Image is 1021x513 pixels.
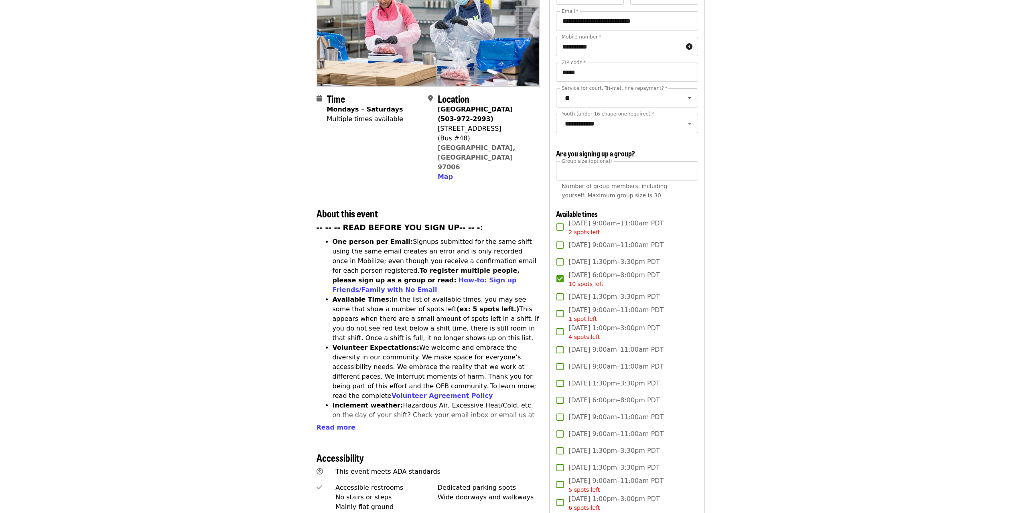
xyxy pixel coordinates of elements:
[333,267,520,284] strong: To register multiple people, please sign up as a group or read:
[568,446,660,456] span: [DATE] 1:30pm–3:30pm PDT
[428,95,433,102] i: map-marker-alt icon
[568,345,664,355] span: [DATE] 9:00am–11:00am PDT
[568,379,660,388] span: [DATE] 1:30pm–3:30pm PDT
[556,209,598,219] span: Available times
[335,483,438,493] div: Accessible restrooms
[333,295,540,343] li: In the list of available times, you may see some that show a number of spots left This appears wh...
[568,316,597,322] span: 1 spot left
[438,172,453,182] button: Map
[333,344,420,351] strong: Volunteer Expectations:
[562,60,586,65] label: ZIP code
[562,86,668,91] label: Service for court, Tri-met, fine repayment?
[562,9,578,14] label: Email
[438,483,540,493] div: Dedicated parking spots
[317,223,483,232] strong: -- -- -- READ BEFORE YOU SIGN UP-- -- -:
[335,493,438,502] div: No stairs or steps
[568,257,660,267] span: [DATE] 1:30pm–3:30pm PDT
[556,148,635,158] span: Are you signing up a group?
[568,395,660,405] span: [DATE] 6:00pm–8:00pm PDT
[568,505,600,511] span: 6 spots left
[333,237,540,295] li: Signups submitted for the same shift using the same email creates an error and is only recorded o...
[556,11,698,30] input: Email
[568,281,603,287] span: 10 spots left
[568,334,600,340] span: 4 spots left
[317,484,322,491] i: check icon
[333,296,392,303] strong: Available Times:
[568,412,664,422] span: [DATE] 9:00am–11:00am PDT
[568,463,660,472] span: [DATE] 1:30pm–3:30pm PDT
[438,493,540,502] div: Wide doorways and walkways
[392,392,493,399] a: Volunteer Agreement Policy
[568,429,664,439] span: [DATE] 9:00am–11:00am PDT
[562,183,667,199] span: Number of group members, including yourself. Maximum group size is 30
[438,134,533,143] div: (Bus #48)
[684,118,695,129] button: Open
[335,502,438,512] div: Mainly flat ground
[317,450,364,464] span: Accessibility
[317,423,355,432] button: Read more
[568,323,660,341] span: [DATE] 1:00pm–3:00pm PDT
[556,37,682,56] input: Mobile number
[568,487,600,493] span: 5 spots left
[333,401,540,449] li: Hazardous Air, Excessive Heat/Cold, etc. on the day of your shift? Check your email inbox or emai...
[438,173,453,180] span: Map
[568,229,600,235] span: 2 spots left
[562,158,612,164] span: Group size (optional)
[317,468,323,475] i: universal-access icon
[568,476,664,494] span: [DATE] 9:00am–11:00am PDT
[568,494,660,512] span: [DATE] 1:00pm–3:00pm PDT
[333,276,517,294] a: How-to: Sign up Friends/Family with No Email
[686,43,692,51] i: circle-info icon
[438,124,533,134] div: [STREET_ADDRESS]
[568,292,660,302] span: [DATE] 1:30pm–3:30pm PDT
[317,95,322,102] i: calendar icon
[562,34,601,39] label: Mobile number
[317,206,378,220] span: About this event
[568,240,664,250] span: [DATE] 9:00am–11:00am PDT
[562,112,654,116] label: Youth (under 16 chaperone required)
[438,91,469,105] span: Location
[327,105,403,113] strong: Mondays – Saturdays
[327,114,403,124] div: Multiple times available
[556,63,698,82] input: ZIP code
[438,105,513,123] strong: [GEOGRAPHIC_DATA] (503-972-2993)
[568,362,664,371] span: [DATE] 9:00am–11:00am PDT
[317,424,355,431] span: Read more
[333,343,540,401] li: We welcome and embrace the diversity in our community. We make space for everyone’s accessibility...
[568,219,664,237] span: [DATE] 9:00am–11:00am PDT
[556,161,698,180] input: [object Object]
[457,305,519,313] strong: (ex: 5 spots left.)
[568,270,660,288] span: [DATE] 6:00pm–8:00pm PDT
[327,91,345,105] span: Time
[335,468,440,475] span: This event meets ADA standards
[333,401,403,409] strong: Inclement weather:
[568,305,664,323] span: [DATE] 9:00am–11:00am PDT
[333,238,413,245] strong: One person per Email:
[438,144,516,171] a: [GEOGRAPHIC_DATA], [GEOGRAPHIC_DATA] 97006
[684,92,695,103] button: Open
